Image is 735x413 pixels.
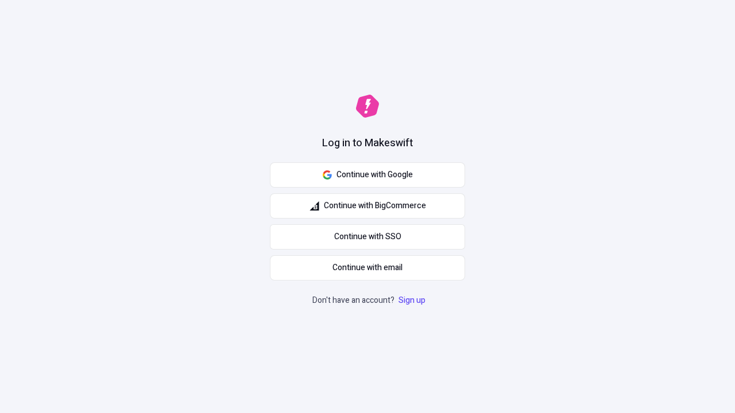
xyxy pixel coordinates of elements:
span: Continue with BigCommerce [324,200,426,212]
button: Continue with Google [270,162,465,188]
button: Continue with BigCommerce [270,193,465,219]
span: Continue with email [332,262,403,274]
p: Don't have an account? [312,294,428,307]
a: Sign up [396,294,428,306]
h1: Log in to Makeswift [322,136,413,151]
button: Continue with email [270,255,465,280]
a: Continue with SSO [270,224,465,250]
span: Continue with Google [336,169,413,181]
